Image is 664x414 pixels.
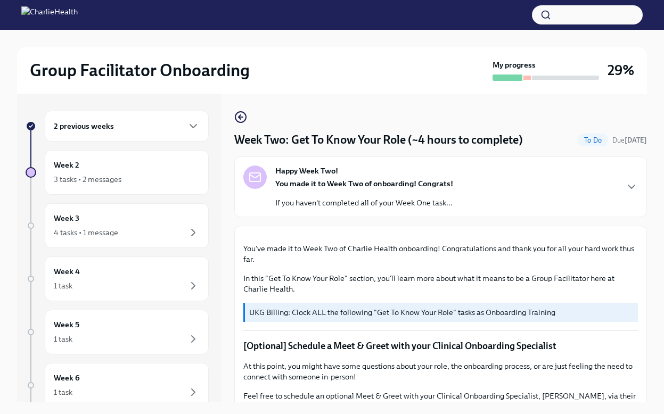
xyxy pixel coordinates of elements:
span: To Do [578,136,608,144]
p: Feel free to schedule an optional Meet & Greet with your Clinical Onboarding Specialist, [PERSON_... [243,391,638,412]
p: You've made it to Week Two of Charlie Health onboarding! Congratulations and thank you for all yo... [243,243,638,264]
span: Due [612,136,647,144]
h6: Week 4 [54,266,80,277]
h6: Week 2 [54,159,79,171]
p: At this point, you might have some questions about your role, the onboarding process, or are just... [243,361,638,382]
div: 1 task [54,334,72,344]
div: 1 task [54,387,72,398]
p: [Optional] Schedule a Meet & Greet with your Clinical Onboarding Specialist [243,340,638,352]
a: Week 34 tasks • 1 message [26,203,209,248]
a: Week 51 task [26,310,209,354]
img: CharlieHealth [21,6,78,23]
span: September 16th, 2025 10:00 [612,135,647,145]
h3: 29% [608,61,634,80]
div: 3 tasks • 2 messages [54,174,121,185]
h4: Week Two: Get To Know Your Role (~4 hours to complete) [234,132,523,148]
strong: You made it to Week Two of onboarding! Congrats! [275,179,453,188]
p: If you haven't completed all of your Week One task... [275,197,453,208]
a: Week 41 task [26,256,209,301]
div: 1 task [54,280,72,291]
h6: Week 5 [54,319,79,330]
a: Week 61 task [26,363,209,408]
p: In this "Get To Know Your Role" section, you'll learn more about what it means to be a Group Faci... [243,273,638,294]
h6: 2 previous weeks [54,120,114,132]
strong: Happy Week Two! [275,165,338,176]
a: Week 23 tasks • 2 messages [26,150,209,195]
div: 4 tasks • 1 message [54,227,118,238]
h6: Week 6 [54,372,80,384]
h2: Group Facilitator Onboarding [30,60,250,81]
h6: Week 3 [54,212,79,224]
strong: [DATE] [625,136,647,144]
div: 2 previous weeks [45,111,209,142]
p: UKG Billing: Clock ALL the following "Get To Know Your Role" tasks as Onboarding Training [249,307,634,318]
strong: My progress [493,60,536,70]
